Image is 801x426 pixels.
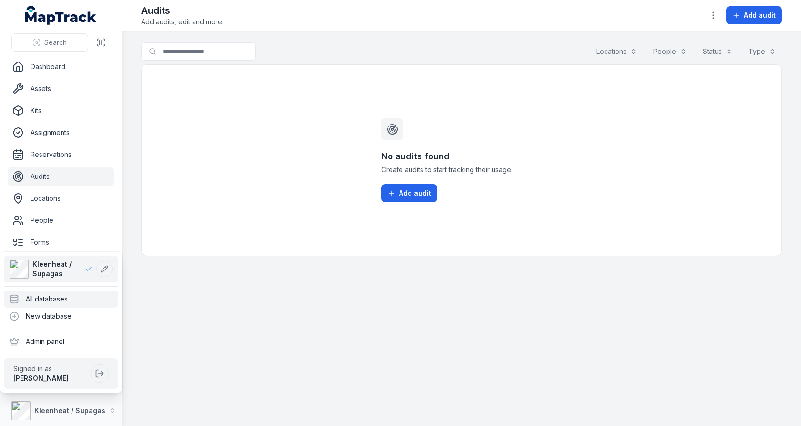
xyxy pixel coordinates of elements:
div: All databases [4,291,118,308]
span: Signed in as [13,364,87,374]
span: Kleenheat / Supagas [32,260,85,279]
div: New database [4,308,118,325]
strong: [PERSON_NAME] [13,374,69,382]
div: Admin panel [4,333,118,350]
strong: Kleenheat / Supagas [34,406,105,415]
